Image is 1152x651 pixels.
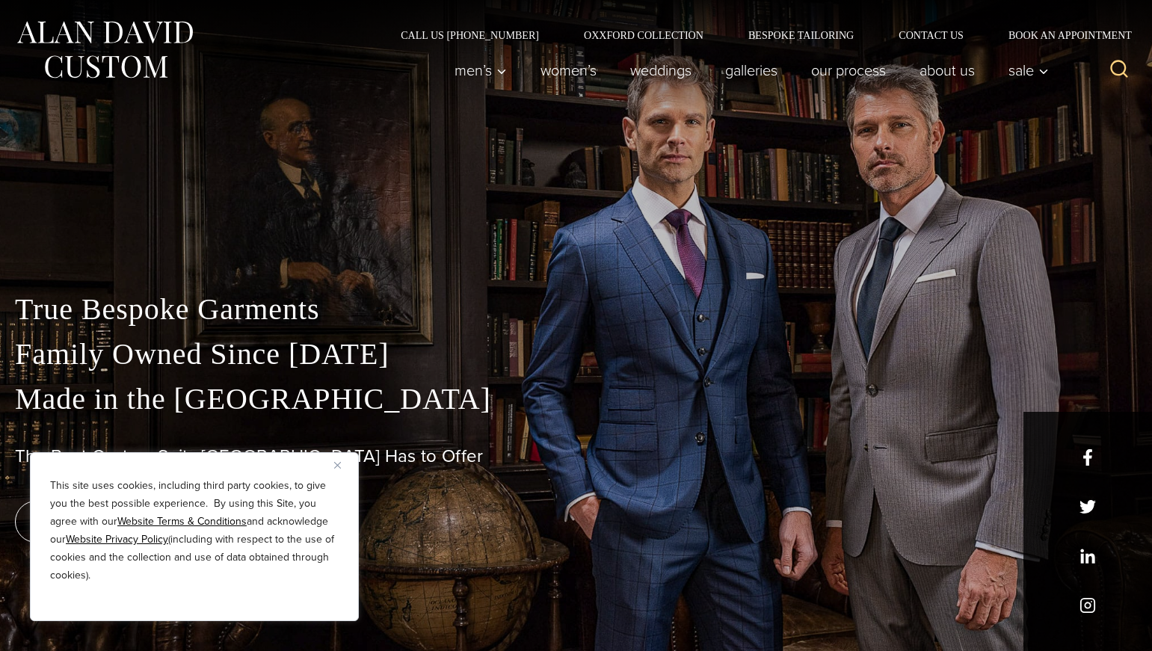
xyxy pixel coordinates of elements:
a: About Us [903,55,992,85]
button: View Search Form [1101,52,1137,88]
a: Bespoke Tailoring [726,30,876,40]
a: Call Us [PHONE_NUMBER] [378,30,561,40]
a: Our Process [795,55,903,85]
nav: Primary Navigation [438,55,1057,85]
span: Men’s [455,63,507,78]
a: book an appointment [15,501,224,543]
nav: Secondary Navigation [378,30,1137,40]
button: Close [334,456,352,474]
img: Close [334,462,341,469]
a: Website Terms & Conditions [117,513,247,529]
a: Oxxford Collection [561,30,726,40]
p: True Bespoke Garments Family Owned Since [DATE] Made in the [GEOGRAPHIC_DATA] [15,287,1137,422]
span: Sale [1008,63,1049,78]
a: Women’s [524,55,614,85]
img: Alan David Custom [15,16,194,83]
h1: The Best Custom Suits [GEOGRAPHIC_DATA] Has to Offer [15,445,1137,467]
a: Website Privacy Policy [66,531,168,547]
p: This site uses cookies, including third party cookies, to give you the best possible experience. ... [50,477,339,584]
a: weddings [614,55,709,85]
a: Contact Us [876,30,986,40]
a: Galleries [709,55,795,85]
a: Book an Appointment [986,30,1137,40]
